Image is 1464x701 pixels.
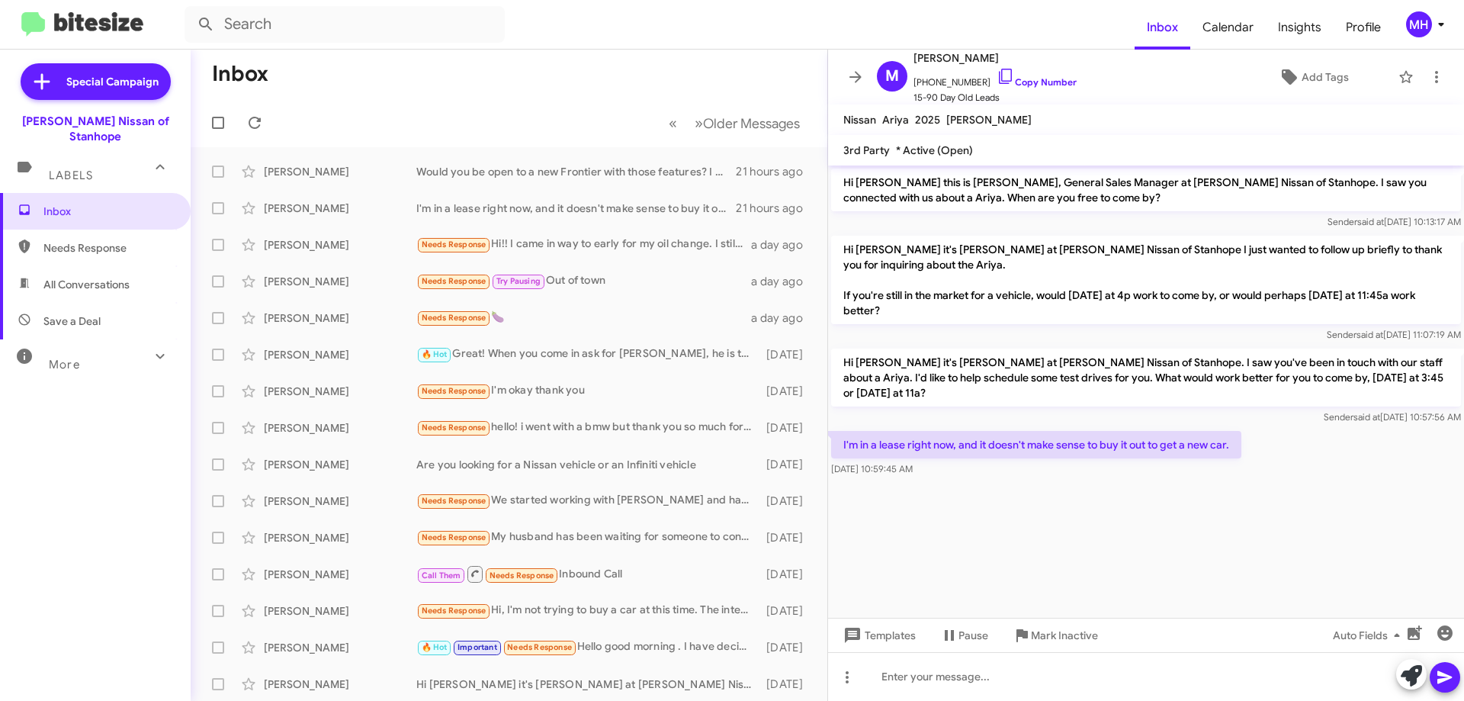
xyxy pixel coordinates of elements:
span: Needs Response [422,240,486,249]
div: Hi!! I came in way to early for my oil change. I still have almost 2000 miles to go before I reac... [416,236,751,253]
span: Pause [958,622,988,649]
a: Insights [1266,5,1334,50]
span: 15-90 Day Old Leads [913,90,1077,105]
button: Mark Inactive [1000,622,1110,649]
span: Special Campaign [66,74,159,89]
div: [DATE] [759,457,815,472]
div: [DATE] [759,640,815,655]
div: [PERSON_NAME] [264,310,416,326]
span: Needs Response [507,642,572,652]
div: Would you be open to a new Frontier with those features? I will be able to give you a fantastic d... [416,164,736,179]
span: [DATE] 10:59:45 AM [831,463,913,474]
div: [PERSON_NAME] [264,567,416,582]
div: [PERSON_NAME] [264,201,416,216]
span: More [49,358,80,371]
div: Inbound Call [416,564,759,584]
div: [PERSON_NAME] [264,384,416,399]
span: [PERSON_NAME] [913,49,1077,67]
span: Sender [DATE] 10:13:17 AM [1328,216,1461,227]
div: [PERSON_NAME] [264,677,416,692]
button: Templates [828,622,928,649]
span: Older Messages [703,115,800,132]
div: 21 hours ago [736,164,815,179]
span: « [669,114,677,133]
span: Auto Fields [1333,622,1406,649]
span: Mark Inactive [1031,622,1098,649]
span: [PHONE_NUMBER] [913,67,1077,90]
span: 🔥 Hot [422,642,448,652]
div: [DATE] [759,677,815,692]
button: Next [685,108,809,139]
div: [PERSON_NAME] [264,237,416,252]
div: I'm okay thank you [416,382,759,400]
div: Are you looking for a Nissan vehicle or an Infiniti vehicle [416,457,759,472]
span: Needs Response [43,240,173,256]
div: [DATE] [759,494,815,509]
a: Special Campaign [21,63,171,100]
span: Try Pausing [496,276,541,286]
div: [PERSON_NAME] [264,494,416,509]
span: 🔥 Hot [422,349,448,359]
div: [DATE] [759,567,815,582]
p: Hi [PERSON_NAME] this is [PERSON_NAME], General Sales Manager at [PERSON_NAME] Nissan of Stanhope... [831,169,1461,211]
span: Profile [1334,5,1393,50]
span: 3rd Party [843,143,890,157]
input: Search [185,6,505,43]
div: My husband has been waiting for someone to contact him when the oil pan came in so we can complet... [416,529,759,546]
div: [DATE] [759,420,815,436]
span: 2025 [915,113,940,127]
span: said at [1353,411,1380,423]
div: hello! i went with a bmw but thank you so much for everything! [416,419,759,436]
span: Needs Response [422,423,486,432]
span: Templates [840,622,916,649]
div: We started working with [PERSON_NAME] and have decided to purchase a Honda Pilot instead. Thanks ... [416,492,759,510]
div: [PERSON_NAME] [264,347,416,362]
span: Important [457,642,497,652]
span: * Active (Open) [896,143,973,157]
span: Needs Response [422,606,486,616]
span: Add Tags [1302,63,1349,91]
div: [PERSON_NAME] [264,420,416,436]
a: Inbox [1135,5,1190,50]
span: Needs Response [422,532,486,542]
span: Sender [DATE] 10:57:56 AM [1324,411,1461,423]
span: said at [1357,216,1384,227]
a: Calendar [1190,5,1266,50]
div: Great! When you come in ask for [PERSON_NAME], he is the sales professional that will be assistin... [416,346,759,363]
span: All Conversations [43,277,130,292]
a: Copy Number [997,76,1077,88]
div: a day ago [751,237,815,252]
div: MH [1406,11,1432,37]
span: Nissan [843,113,876,127]
span: M [885,64,899,88]
button: Pause [928,622,1000,649]
span: Save a Deal [43,314,101,329]
div: Hello good morning . I have decided to wait on buying a new vehicle thank you for reaching out ha... [416,638,759,656]
div: [DATE] [759,530,815,545]
span: Inbox [43,204,173,219]
button: Previous [660,108,686,139]
button: MH [1393,11,1447,37]
span: [PERSON_NAME] [946,113,1032,127]
h1: Inbox [212,62,268,86]
span: Labels [49,169,93,182]
span: Sender [DATE] 11:07:19 AM [1327,329,1461,340]
div: 21 hours ago [736,201,815,216]
span: Needs Response [422,313,486,323]
div: Hi, I'm not trying to buy a car at this time. The interest rates are too high at this time. Ty fo... [416,602,759,619]
button: Add Tags [1234,63,1391,91]
div: [PERSON_NAME] [264,640,416,655]
div: Hi [PERSON_NAME] it's [PERSON_NAME] at [PERSON_NAME] Nissan of Stanhope. I wanted to make sure yo... [416,677,759,692]
div: a day ago [751,274,815,289]
div: [PERSON_NAME] [264,530,416,545]
p: I'm in a lease right now, and it doesn't make sense to buy it out to get a new car. [831,431,1241,458]
div: a day ago [751,310,815,326]
span: » [695,114,703,133]
div: [DATE] [759,384,815,399]
div: [PERSON_NAME] [264,164,416,179]
div: [DATE] [759,603,815,619]
div: [PERSON_NAME] [264,274,416,289]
